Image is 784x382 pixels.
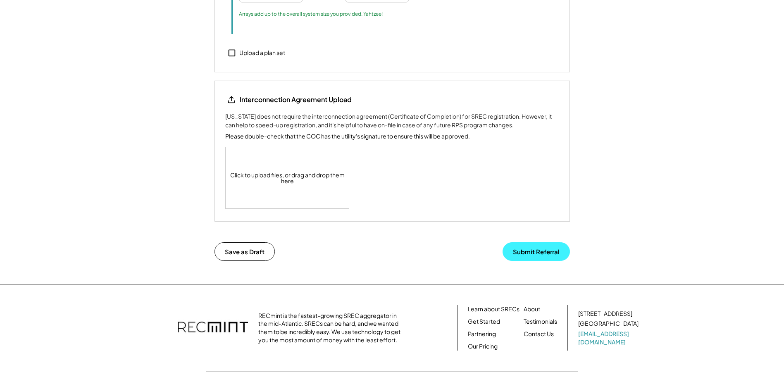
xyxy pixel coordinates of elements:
a: Testimonials [524,318,557,326]
div: Interconnection Agreement Upload [240,95,352,104]
div: [US_STATE] does not require the interconnection agreement (Certificate of Completion) for SREC re... [225,112,559,129]
div: Arrays add up to the overall system size you provided. Yahtzee! [239,11,383,17]
button: Submit Referral [503,242,570,261]
img: recmint-logotype%403x.png [178,313,248,342]
a: Learn about SRECs [468,305,519,313]
a: [EMAIL_ADDRESS][DOMAIN_NAME] [578,330,640,346]
div: RECmint is the fastest-growing SREC aggregator in the mid-Atlantic. SRECs can be hard, and we wan... [258,312,405,344]
div: Please double-check that the COC has the utility's signature to ensure this will be approved. [225,132,470,141]
div: Upload a plan set [239,49,285,57]
div: Click to upload files, or drag and drop them here [226,147,350,208]
button: Save as Draft [214,242,275,261]
a: Contact Us [524,330,554,338]
div: [GEOGRAPHIC_DATA] [578,320,639,328]
a: Partnering [468,330,496,338]
a: Our Pricing [468,342,498,351]
a: About [524,305,540,313]
a: Get Started [468,318,500,326]
div: [STREET_ADDRESS] [578,310,632,318]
